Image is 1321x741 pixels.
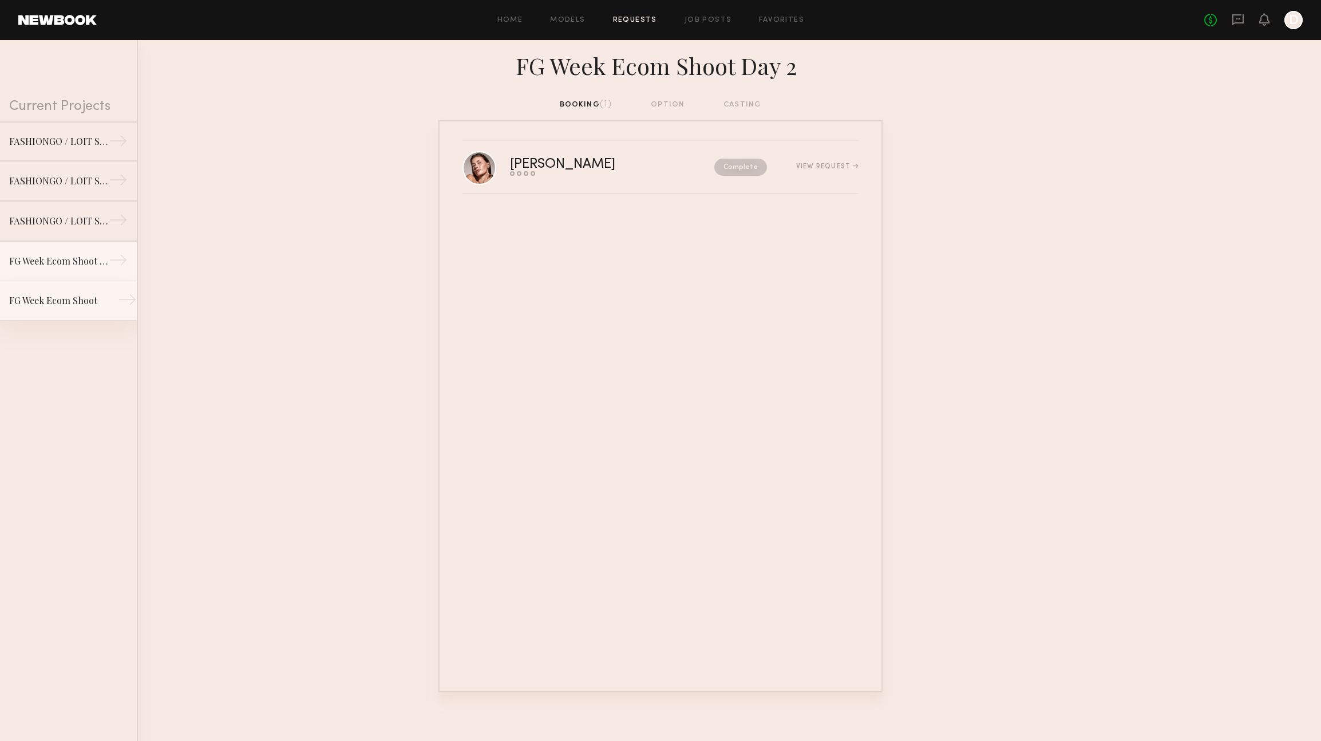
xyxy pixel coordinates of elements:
a: Requests [613,17,657,24]
div: FG Week Ecom Shoot Day 2 [9,254,109,268]
div: → [118,290,137,313]
a: D [1284,11,1303,29]
a: Favorites [759,17,804,24]
div: → [109,132,128,155]
div: FG Week Ecom Shoot [9,294,109,308]
nb-request-status: Complete [714,159,767,176]
div: FASHIONGO / LOIT Shoot Day 3 [9,135,109,148]
div: View Request [796,163,859,170]
a: Models [550,17,585,24]
div: FASHIONGO / LOIT Shoot Day 2 [9,174,109,188]
div: → [109,211,128,234]
a: Job Posts [685,17,732,24]
div: FASHIONGO / LOIT Shoot Day 1 [9,214,109,228]
a: [PERSON_NAME]CompleteView Request [462,141,859,194]
div: → [109,251,128,274]
div: → [109,171,128,194]
a: Home [497,17,523,24]
div: [PERSON_NAME] [510,158,665,171]
div: FG Week Ecom Shoot Day 2 [438,49,883,80]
